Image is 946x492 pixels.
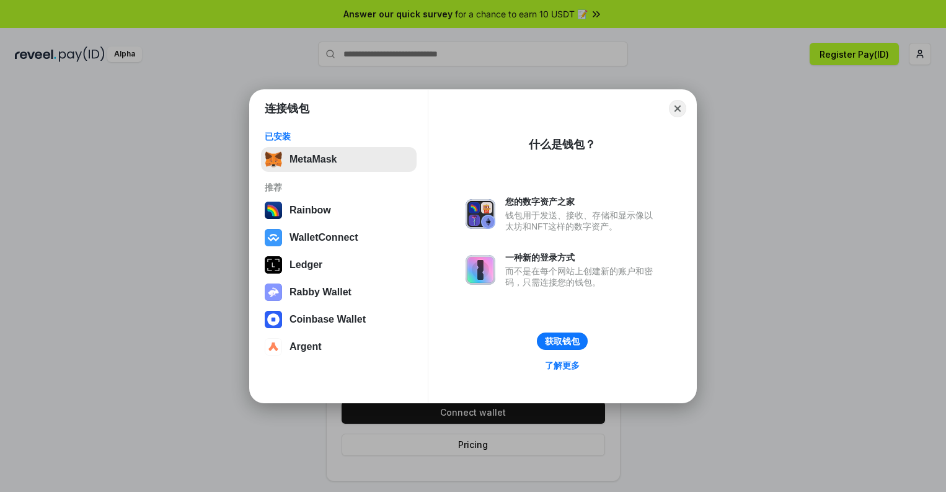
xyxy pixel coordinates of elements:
div: 已安装 [265,131,413,142]
div: MetaMask [290,154,337,165]
div: 获取钱包 [545,336,580,347]
img: svg+xml,%3Csvg%20xmlns%3D%22http%3A%2F%2Fwww.w3.org%2F2000%2Fsvg%22%20fill%3D%22none%22%20viewBox... [265,284,282,301]
div: Coinbase Wallet [290,314,366,325]
img: svg+xml,%3Csvg%20xmlns%3D%22http%3A%2F%2Fwww.w3.org%2F2000%2Fsvg%22%20fill%3D%22none%22%20viewBox... [466,255,495,285]
img: svg+xml,%3Csvg%20width%3D%2228%22%20height%3D%2228%22%20viewBox%3D%220%200%2028%2028%22%20fill%3D... [265,229,282,246]
div: 而不是在每个网站上创建新的账户和密码，只需连接您的钱包。 [505,266,659,288]
div: 什么是钱包？ [529,137,596,152]
button: Argent [261,334,417,359]
img: svg+xml,%3Csvg%20xmlns%3D%22http%3A%2F%2Fwww.w3.org%2F2000%2Fsvg%22%20width%3D%2228%22%20height%3... [265,256,282,274]
div: 钱包用于发送、接收、存储和显示像以太坊和NFT这样的数字资产。 [505,210,659,232]
div: 推荐 [265,182,413,193]
div: 了解更多 [545,360,580,371]
button: Rainbow [261,198,417,223]
button: Ledger [261,253,417,277]
button: 获取钱包 [537,333,588,350]
div: Rainbow [290,205,331,216]
img: svg+xml,%3Csvg%20width%3D%22120%22%20height%3D%22120%22%20viewBox%3D%220%200%20120%20120%22%20fil... [265,202,282,219]
div: 一种新的登录方式 [505,252,659,263]
div: Argent [290,341,322,352]
div: 您的数字资产之家 [505,196,659,207]
img: svg+xml,%3Csvg%20width%3D%2228%22%20height%3D%2228%22%20viewBox%3D%220%200%2028%2028%22%20fill%3D... [265,311,282,328]
button: MetaMask [261,147,417,172]
div: Rabby Wallet [290,287,351,298]
button: Rabby Wallet [261,280,417,305]
img: svg+xml,%3Csvg%20xmlns%3D%22http%3A%2F%2Fwww.w3.org%2F2000%2Fsvg%22%20fill%3D%22none%22%20viewBox... [466,199,495,229]
div: Ledger [290,259,322,271]
a: 了解更多 [537,357,587,373]
h1: 连接钱包 [265,101,309,116]
button: WalletConnect [261,225,417,250]
div: WalletConnect [290,232,358,243]
img: svg+xml,%3Csvg%20width%3D%2228%22%20height%3D%2228%22%20viewBox%3D%220%200%2028%2028%22%20fill%3D... [265,338,282,356]
img: svg+xml,%3Csvg%20fill%3D%22none%22%20height%3D%2233%22%20viewBox%3D%220%200%2035%2033%22%20width%... [265,151,282,168]
button: Coinbase Wallet [261,307,417,332]
button: Close [669,100,686,117]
